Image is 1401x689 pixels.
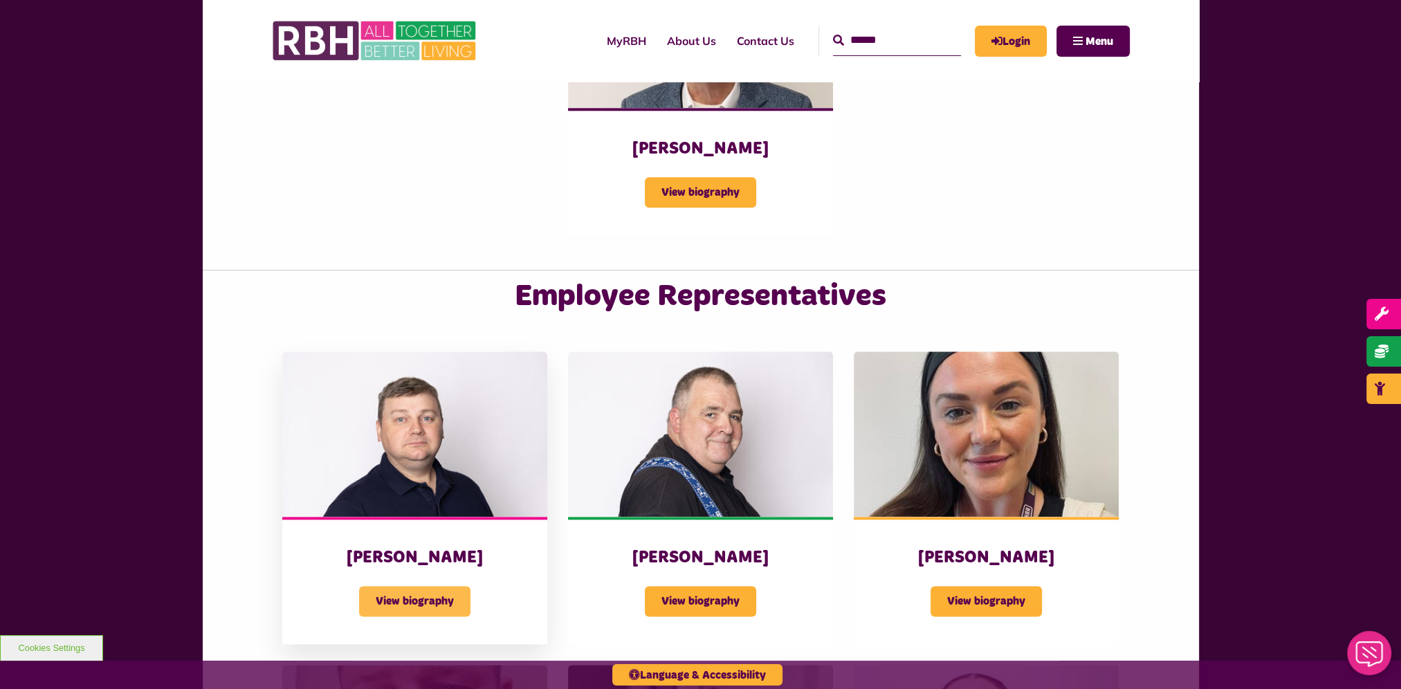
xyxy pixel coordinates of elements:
span: View biography [359,586,470,616]
span: View biography [931,586,1042,616]
h3: [PERSON_NAME] [596,138,805,160]
iframe: Netcall Web Assistant for live chat [1339,627,1401,689]
span: View biography [645,177,756,208]
h3: [PERSON_NAME] [596,547,805,569]
a: About Us [657,22,726,59]
input: Search [833,26,961,55]
img: James Coutts [282,351,547,517]
span: Menu [1086,36,1113,47]
button: Navigation [1056,26,1130,57]
a: MyRBH [596,22,657,59]
img: Purdy, Sam [854,351,1119,517]
img: RBH [272,14,479,68]
a: [PERSON_NAME] View biography [568,351,833,645]
a: [PERSON_NAME] View biography [854,351,1119,645]
a: [PERSON_NAME] View biography [282,351,547,645]
h3: [PERSON_NAME] [881,547,1091,569]
h3: [PERSON_NAME] [310,547,520,569]
a: Contact Us [726,22,805,59]
a: MyRBH [975,26,1047,57]
button: Language & Accessibility [612,664,782,686]
img: John McDermott [568,351,833,517]
span: View biography [645,586,756,616]
h2: Employee Representatives [414,277,987,316]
